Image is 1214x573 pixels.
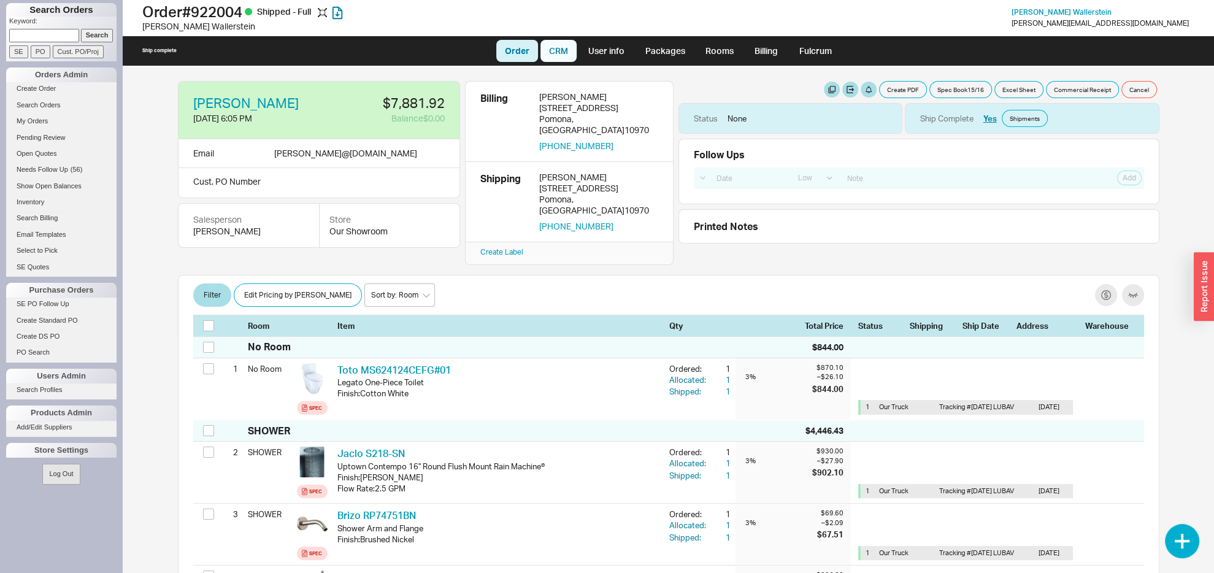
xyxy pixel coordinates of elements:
button: Log Out [42,464,80,484]
div: $844.00 [812,383,843,394]
button: Shipped:1 [669,532,731,543]
span: Tracking # [DATE] LUBAV [939,548,1014,557]
a: Rooms [696,40,742,62]
div: Balance $0.00 [327,112,445,125]
span: Commercial Receipt [1054,85,1111,94]
button: Shipped:1 [669,470,731,481]
button: [PHONE_NUMBER] [539,140,613,152]
input: Date [710,170,788,187]
div: [STREET_ADDRESS] [539,102,658,113]
div: Finish : [PERSON_NAME] [337,472,659,483]
img: MS624124CEFG_01_v45bim [297,363,328,394]
a: Select to Pick [6,244,117,257]
div: Spec [309,548,322,558]
span: Add [1123,173,1136,183]
a: Order [496,40,538,62]
span: Our Truck [879,486,909,495]
button: Allocated:1 [669,374,731,385]
div: Spec [309,486,322,496]
div: Ship complete [142,47,177,54]
div: [PERSON_NAME] [539,172,658,183]
a: Packages [636,40,694,62]
span: Shipments [1010,113,1040,123]
div: Ship Complete [920,113,974,124]
div: 1 [709,363,731,374]
div: Allocated: [669,374,709,385]
div: [DATE] [1039,402,1068,412]
div: 1 [709,458,731,469]
div: 1 [709,374,731,385]
div: Shower Arm and Flange [337,523,659,534]
div: Total Price [805,320,851,331]
span: Needs Follow Up [17,166,68,173]
h1: Order # 922004 [142,3,610,20]
div: SHOWER [248,424,290,437]
a: Show Open Balances [6,180,117,193]
div: Status [858,320,902,331]
button: Excel Sheet [994,81,1043,98]
span: Our Truck [879,402,909,411]
a: SE Quotes [6,261,117,274]
a: Spec [297,485,328,498]
div: – $27.90 [812,456,843,466]
a: Shipments [1002,110,1048,127]
a: PO Search [6,346,117,359]
div: $69.60 [817,509,843,518]
span: Create PDF [887,85,919,94]
a: Jaclo S218-SN [337,447,405,460]
div: Ordered: [669,509,709,520]
span: [PERSON_NAME] Wallerstein [1012,7,1112,17]
div: Room [248,320,292,331]
input: Cust. PO/Proj [53,45,104,58]
div: Spec [309,403,322,413]
span: Our Truck [879,548,909,557]
div: Cust. PO Number [178,168,460,198]
a: Email Templates [6,228,117,241]
div: Ordered: [669,447,709,458]
button: Edit Pricing by [PERSON_NAME] [234,283,362,307]
div: No Room [248,340,291,353]
a: Billing [745,40,788,62]
span: Edit Pricing by [PERSON_NAME] [244,288,352,302]
button: Create PDF [879,81,927,98]
div: [STREET_ADDRESS] [539,183,658,194]
span: Shipped - Full [257,6,313,17]
a: Fulcrum [790,40,840,62]
div: 3 % [745,456,810,466]
div: $844.00 [812,341,843,353]
div: Flow Rate : 2.5 GPM [337,483,659,494]
div: Shipped: [669,386,709,397]
div: 1 [709,386,731,397]
div: None [728,113,747,124]
img: RP74751BN-B1_ewrwhu [297,509,328,539]
div: Products Admin [6,406,117,420]
div: Pomona , [GEOGRAPHIC_DATA] 10970 [539,194,658,216]
div: Billing [480,91,529,152]
div: [PERSON_NAME] Wallerstein [142,20,610,33]
span: Filter [204,288,221,302]
img: s218-2_osh0xg [297,447,328,477]
div: 1 [709,447,731,458]
div: Allocated: [669,458,709,469]
div: Legato One-Piece Toilet [337,377,659,388]
div: [DATE] [1039,548,1068,558]
div: Uptown Contempo 16" Round Flush Mount Rain Machine® [337,461,659,472]
div: Shipped: [669,532,709,543]
div: Shipping [480,172,529,232]
button: Shipped:1 [669,386,731,397]
div: Our Showroom [329,225,450,237]
div: Store [329,213,450,226]
span: Tracking # [DATE] LUBAV [939,486,1014,495]
div: $870.10 [812,363,843,372]
div: Item [337,320,664,331]
a: Brizo RP74751BN [337,509,416,521]
div: 3 % [745,518,815,528]
div: No Room [248,358,292,379]
a: Search Profiles [6,383,117,396]
button: Allocated:1 [669,458,731,469]
a: Spec [297,401,328,415]
span: Excel Sheet [1002,85,1035,94]
a: Inventory [6,196,117,209]
a: CRM [540,40,577,62]
div: Finish : Cotton White [337,388,659,399]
